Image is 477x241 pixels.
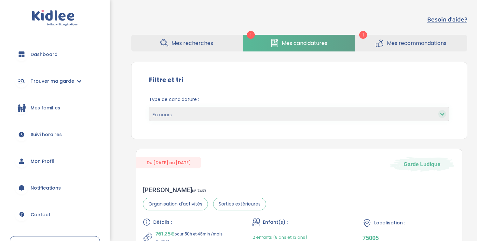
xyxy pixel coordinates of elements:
span: Mes recommandations [387,39,446,47]
span: Suivi horaires [31,131,62,138]
span: Garde Ludique [404,161,441,168]
a: Mon Profil [10,149,100,173]
span: Trouver ma garde [31,78,74,85]
span: Enfant(s) : [263,219,288,226]
button: Besoin d'aide? [427,15,467,24]
span: Notifications [31,185,61,191]
span: 1 [359,31,367,39]
span: Mon Profil [31,158,54,165]
a: Notifications [10,176,100,200]
span: Détails : [153,219,172,226]
span: 761.25€ [156,229,174,238]
a: Dashboard [10,43,100,66]
img: logo.svg [32,10,78,26]
span: Dashboard [31,51,58,58]
span: Localisation : [374,220,405,226]
a: Suivi horaires [10,123,100,146]
span: N° 7463 [192,188,206,194]
a: Mes recommandations [355,35,467,51]
p: pour 50h et 45min /mois [156,229,223,238]
span: Mes candidatures [282,39,327,47]
span: Type de candidature : [149,96,449,103]
span: 1 [247,31,255,39]
div: [PERSON_NAME] [143,186,266,194]
a: Contact [10,203,100,226]
a: Mes candidatures [243,35,355,51]
span: Du [DATE] au [DATE] [136,157,201,168]
a: Trouver ma garde [10,69,100,93]
a: Mes recherches [131,35,243,51]
label: Filtre et tri [149,75,184,85]
span: Sorties extérieures [213,198,266,210]
span: Organisation d'activités [143,198,208,210]
span: 2 enfants (8 ans et 13 ans) [252,234,307,240]
a: Mes familles [10,96,100,120]
span: Mes recherches [171,39,213,47]
span: Mes familles [31,105,60,111]
span: Contact [31,211,50,218]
